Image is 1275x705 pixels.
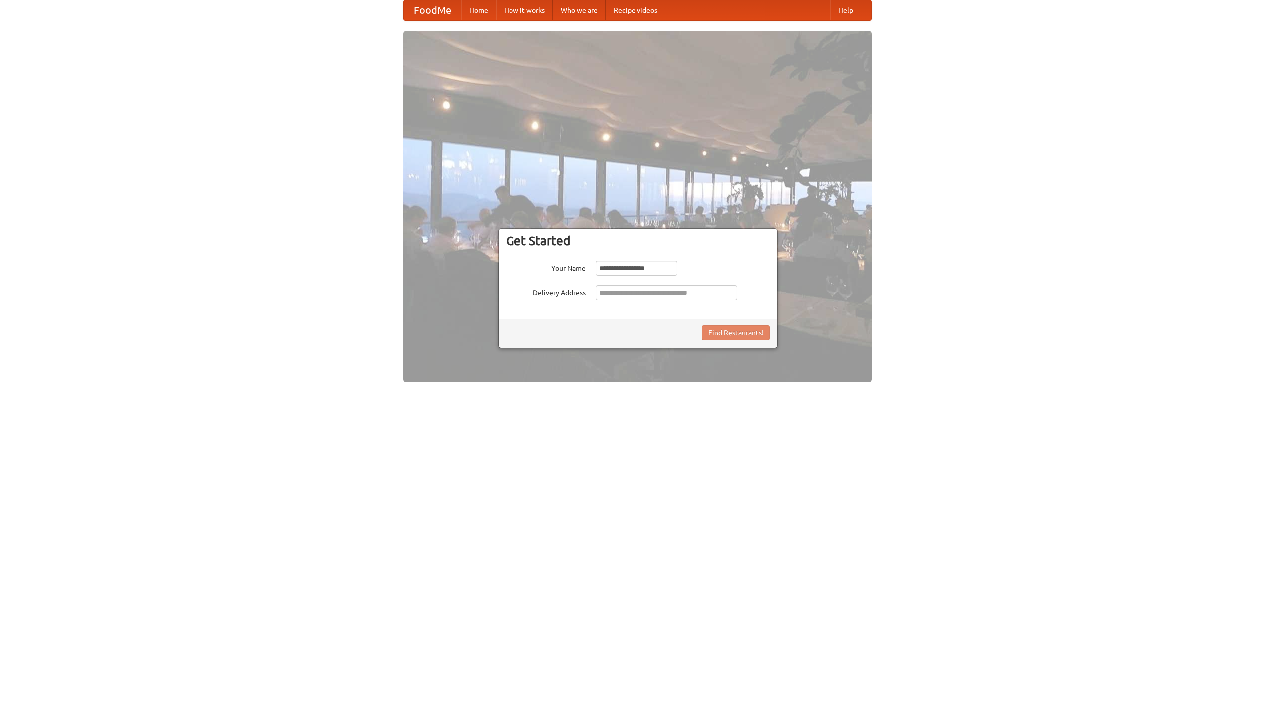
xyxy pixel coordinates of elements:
label: Your Name [506,261,586,273]
a: How it works [496,0,553,20]
a: Recipe videos [606,0,665,20]
button: Find Restaurants! [702,325,770,340]
a: FoodMe [404,0,461,20]
a: Home [461,0,496,20]
h3: Get Started [506,233,770,248]
label: Delivery Address [506,285,586,298]
a: Who we are [553,0,606,20]
a: Help [830,0,861,20]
